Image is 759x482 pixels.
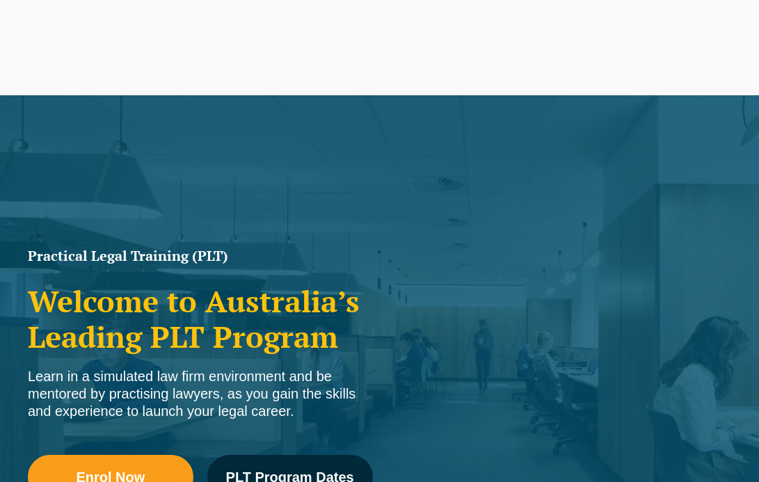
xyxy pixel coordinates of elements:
[28,284,373,354] h2: Welcome to Australia’s Leading PLT Program
[28,249,373,263] h1: Practical Legal Training (PLT)
[28,368,373,420] div: Learn in a simulated law firm environment and be mentored by practising lawyers, as you gain the ...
